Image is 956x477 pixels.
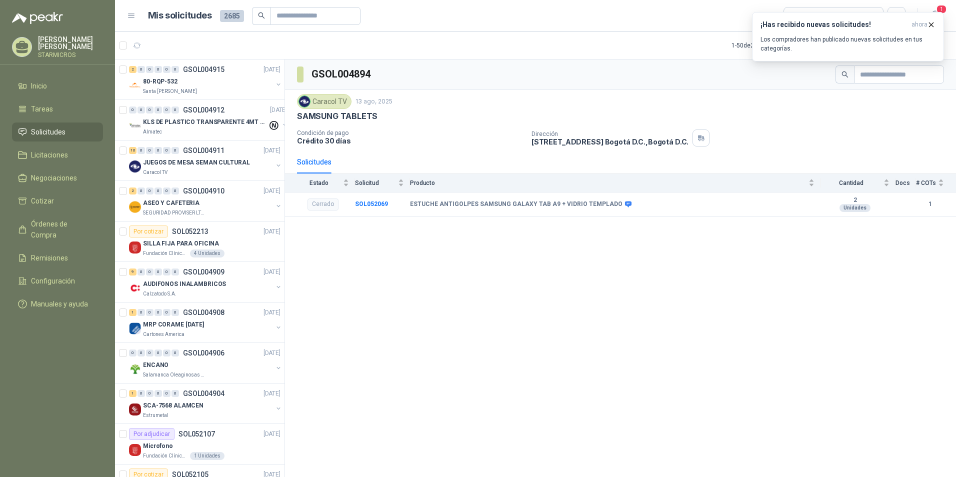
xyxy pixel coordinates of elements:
div: 0 [146,349,153,356]
th: Docs [895,173,916,192]
div: 0 [146,147,153,154]
span: 1 [936,4,947,14]
div: 0 [154,106,162,113]
span: Estado [297,179,341,186]
p: [STREET_ADDRESS] Bogotá D.C. , Bogotá D.C. [531,137,688,146]
div: Todas [790,10,811,21]
div: 10 [129,147,136,154]
div: 0 [137,106,145,113]
p: Almatec [143,128,162,136]
span: # COTs [916,179,936,186]
div: 0 [163,268,170,275]
div: Unidades [839,204,870,212]
div: 0 [129,106,136,113]
img: Company Logo [299,96,310,107]
img: Company Logo [129,322,141,334]
div: 0 [137,349,145,356]
p: AUDIFONOS INALAMBRICOS [143,279,226,289]
a: Por adjudicarSOL052107[DATE] Company LogoMicrofonoFundación Clínica Shaio1 Unidades [115,424,284,464]
p: SEGURIDAD PROVISER LTDA [143,209,206,217]
img: Company Logo [129,363,141,375]
p: KLS DE PLASTICO TRANSPARENTE 4MT CAL 4 Y CINTA TRA [143,117,267,127]
img: Logo peakr [12,12,63,24]
span: Licitaciones [31,149,68,160]
span: Negociaciones [31,172,77,183]
a: Manuales y ayuda [12,294,103,313]
a: Cotizar [12,191,103,210]
p: Calzatodo S.A. [143,290,176,298]
p: Fundación Clínica Shaio [143,452,188,460]
p: [DATE] [263,146,280,155]
img: Company Logo [129,403,141,415]
div: 0 [129,349,136,356]
p: SCA-7568 ALAMCEN [143,401,203,410]
p: ENCANO [143,360,168,370]
p: Microfono [143,441,173,451]
img: Company Logo [129,120,141,132]
img: Company Logo [129,201,141,213]
div: 4 Unidades [190,249,224,257]
a: 1 0 0 0 0 0 GSOL004904[DATE] Company LogoSCA-7568 ALAMCENEstrumetal [129,387,282,419]
th: Producto [410,173,820,192]
p: [PERSON_NAME] [PERSON_NAME] [38,36,103,50]
div: 0 [146,106,153,113]
span: Inicio [31,80,47,91]
th: Solicitud [355,173,410,192]
p: GSOL004911 [183,147,224,154]
a: 2 0 0 0 0 0 GSOL004915[DATE] Company Logo80-RQP-532Santa [PERSON_NAME] [129,63,282,95]
div: 0 [163,66,170,73]
p: MRP CORAME [DATE] [143,320,204,329]
p: SOL052107 [178,430,215,437]
div: 0 [154,187,162,194]
div: 0 [171,390,179,397]
div: Caracol TV [297,94,351,109]
a: Licitaciones [12,145,103,164]
div: 0 [154,349,162,356]
a: SOL052069 [355,200,388,207]
a: 1 0 0 0 0 0 GSOL004908[DATE] Company LogoMRP CORAME [DATE]Cartones America [129,306,282,338]
p: [DATE] [263,389,280,398]
button: 1 [926,7,944,25]
div: Solicitudes [297,156,331,167]
h3: GSOL004894 [311,66,372,82]
p: Estrumetal [143,411,168,419]
div: 0 [137,268,145,275]
div: 0 [171,309,179,316]
div: 0 [163,309,170,316]
span: Solicitud [355,179,396,186]
div: 0 [171,349,179,356]
div: 0 [154,390,162,397]
div: 0 [154,147,162,154]
div: 0 [146,268,153,275]
a: Configuración [12,271,103,290]
div: 0 [154,309,162,316]
p: SOL052213 [172,228,208,235]
a: Por cotizarSOL052213[DATE] Company LogoSILLA FIJA PARA OFICINAFundación Clínica Shaio4 Unidades [115,221,284,262]
span: Tareas [31,103,53,114]
div: 2 [129,66,136,73]
b: ESTUCHE ANTIGOLPES SAMSUNG GALAXY TAB A9 + VIDRIO TEMPLADO [410,200,622,208]
a: Remisiones [12,248,103,267]
th: # COTs [916,173,956,192]
p: [DATE] [263,348,280,358]
div: 0 [171,187,179,194]
p: JUEGOS DE MESA SEMAN CULTURAL [143,158,250,167]
p: Crédito 30 días [297,136,523,145]
p: Los compradores han publicado nuevas solicitudes en tus categorías. [760,35,935,53]
img: Company Logo [129,241,141,253]
div: 2 [129,187,136,194]
span: Configuración [31,275,75,286]
div: 0 [137,66,145,73]
div: 0 [146,390,153,397]
div: 0 [146,309,153,316]
div: 0 [137,187,145,194]
p: 80-RQP-532 [143,77,177,86]
p: [DATE] [263,227,280,236]
h3: ¡Has recibido nuevas solicitudes! [760,20,907,29]
b: 2 [820,196,889,204]
p: Cartones America [143,330,184,338]
a: Tareas [12,99,103,118]
div: Por adjudicar [129,428,174,440]
span: 2685 [220,10,244,22]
